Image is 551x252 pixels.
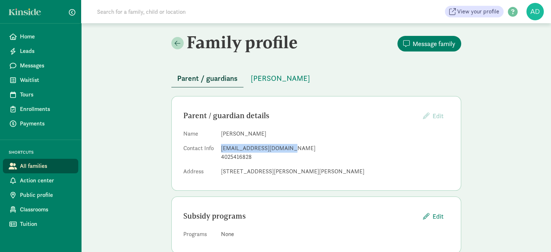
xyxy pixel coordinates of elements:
[3,217,78,231] a: Tuition
[3,29,78,44] a: Home
[245,70,316,87] button: [PERSON_NAME]
[221,129,449,138] dd: [PERSON_NAME]
[20,205,72,214] span: Classrooms
[171,32,315,52] h2: Family profile
[20,191,72,199] span: Public profile
[413,39,455,49] span: Message family
[417,208,449,224] button: Edit
[20,220,72,228] span: Tuition
[183,129,215,141] dt: Name
[177,73,238,84] span: Parent / guardians
[20,105,72,113] span: Enrollments
[433,112,443,120] span: Edit
[20,61,72,70] span: Messages
[3,44,78,58] a: Leads
[397,36,461,51] button: Message family
[433,211,443,221] span: Edit
[183,167,215,179] dt: Address
[245,74,316,83] a: [PERSON_NAME]
[221,144,449,153] div: [EMAIL_ADDRESS][DOMAIN_NAME]
[20,32,72,41] span: Home
[20,76,72,84] span: Waitlist
[3,116,78,131] a: Payments
[183,210,417,222] div: Subsidy programs
[515,217,551,252] iframe: Chat Widget
[445,6,504,17] a: View your profile
[171,70,243,87] button: Parent / guardians
[183,144,215,164] dt: Contact Info
[251,73,310,84] span: [PERSON_NAME]
[183,110,417,121] div: Parent / guardian details
[221,167,449,176] dd: [STREET_ADDRESS][PERSON_NAME][PERSON_NAME]
[20,119,72,128] span: Payments
[221,153,449,161] div: 4025416828
[3,73,78,87] a: Waitlist
[3,202,78,217] a: Classrooms
[221,230,449,239] div: None
[183,230,215,241] dt: Programs
[3,188,78,202] a: Public profile
[171,74,243,83] a: Parent / guardians
[3,87,78,102] a: Tours
[20,90,72,99] span: Tours
[20,176,72,185] span: Action center
[3,173,78,188] a: Action center
[457,7,499,16] span: View your profile
[3,159,78,173] a: All families
[3,102,78,116] a: Enrollments
[3,58,78,73] a: Messages
[20,162,72,170] span: All families
[417,108,449,124] button: Edit
[20,47,72,55] span: Leads
[93,4,296,19] input: Search for a family, child or location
